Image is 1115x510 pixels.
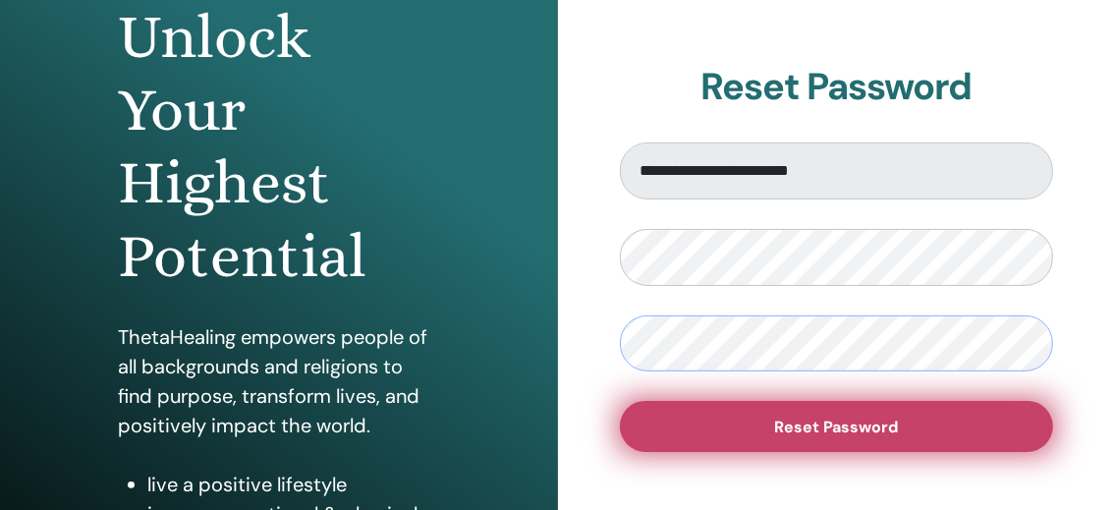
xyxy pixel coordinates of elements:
p: ThetaHealing empowers people of all backgrounds and religions to find purpose, transform lives, a... [118,322,440,440]
h1: Unlock Your Highest Potential [118,1,440,294]
li: live a positive lifestyle [147,470,440,499]
span: Reset Password [774,417,898,437]
h2: Reset Password [620,65,1054,110]
button: Reset Password [620,401,1054,452]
